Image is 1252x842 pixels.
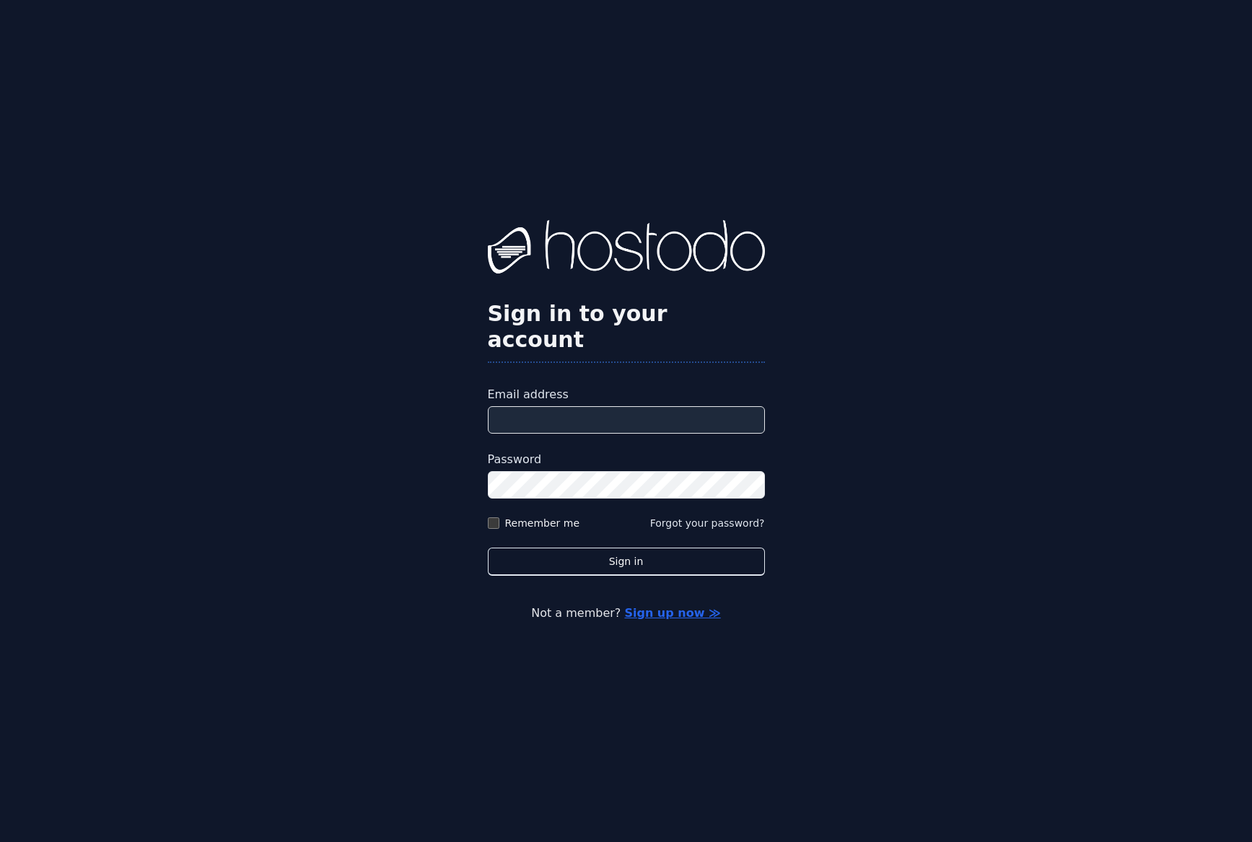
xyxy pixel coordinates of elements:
[624,606,720,620] a: Sign up now ≫
[69,605,1183,622] p: Not a member?
[505,516,580,530] label: Remember me
[488,301,765,353] h2: Sign in to your account
[488,220,765,278] img: Hostodo
[488,451,765,468] label: Password
[488,548,765,576] button: Sign in
[650,516,765,530] button: Forgot your password?
[488,386,765,403] label: Email address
